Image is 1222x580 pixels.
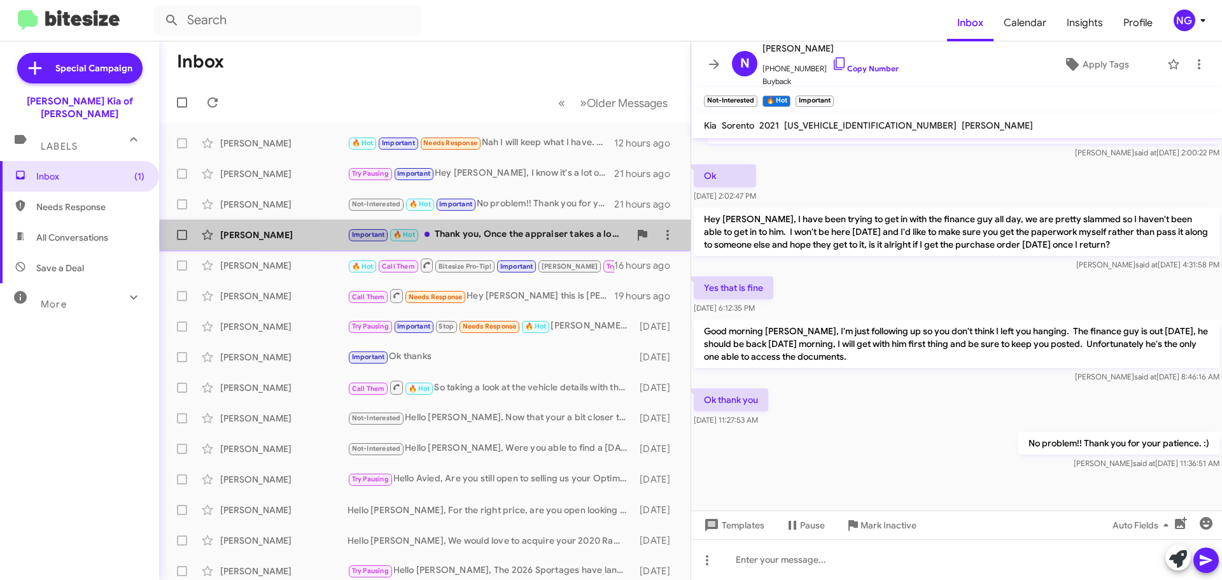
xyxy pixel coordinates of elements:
[348,227,629,242] div: Thank you, Once the appraiser takes a look at my entry I'll have [PERSON_NAME] your sales rep rea...
[542,262,598,271] span: [PERSON_NAME]
[633,565,680,577] div: [DATE]
[41,299,67,310] span: More
[558,95,565,111] span: «
[694,191,756,201] span: [DATE] 2:02:47 PM
[704,95,757,107] small: Not-Interested
[835,514,927,537] button: Mark Inactive
[947,4,994,41] a: Inbox
[800,514,825,537] span: Pause
[701,514,764,537] span: Templates
[500,262,533,271] span: Important
[1075,148,1219,157] span: [PERSON_NAME] [DATE] 2:00:22 PM
[762,75,899,88] span: Buyback
[1018,432,1219,455] p: No problem!! Thank you for your patience. :)
[348,411,633,425] div: Hello [PERSON_NAME], Now that your a bit closer to your lease end, would you consider an early up...
[41,141,78,152] span: Labels
[352,444,401,453] span: Not-Interested
[633,351,680,364] div: [DATE]
[348,350,633,364] div: Ok thanks
[1057,4,1113,41] span: Insights
[439,322,454,330] span: Stop
[220,137,348,150] div: [PERSON_NAME]
[439,200,472,208] span: Important
[614,198,680,211] div: 21 hours ago
[352,230,385,239] span: Important
[1113,4,1163,41] a: Profile
[694,415,758,425] span: [DATE] 11:27:53 AM
[551,90,675,116] nav: Page navigation example
[352,475,389,483] span: Try Pausing
[220,473,348,486] div: [PERSON_NAME]
[694,164,756,187] p: Ok
[220,381,348,394] div: [PERSON_NAME]
[614,137,680,150] div: 12 hours ago
[382,262,415,271] span: Call Them
[352,414,401,422] span: Not-Interested
[614,290,680,302] div: 19 hours ago
[607,262,643,271] span: Try Pausing
[1083,53,1129,76] span: Apply Tags
[423,139,477,147] span: Needs Response
[348,197,614,211] div: No problem!! Thank you for your patience. :)
[1134,372,1156,381] span: said at
[994,4,1057,41] a: Calendar
[348,288,614,304] div: Hey [PERSON_NAME] this is [PERSON_NAME] we spoke the other day can u call me at [PHONE_NUMBER]
[348,563,633,578] div: Hello [PERSON_NAME], The 2026 Sportages have landed! I took a look at your current Sportage, it l...
[220,229,348,241] div: [PERSON_NAME]
[348,257,614,273] div: Cool, just keep me posted
[1135,260,1158,269] span: said at
[348,136,614,150] div: Nah I will keep what I have. Thank you.
[352,322,389,330] span: Try Pausing
[740,53,750,74] span: N
[348,534,633,547] div: Hello [PERSON_NAME], We would love to acquire your 2020 Ram 1500 for our pre owned lot. For the r...
[1075,372,1219,381] span: [PERSON_NAME] [DATE] 8:46:16 AM
[1076,260,1219,269] span: [PERSON_NAME] [DATE] 4:31:58 PM
[722,120,754,131] span: Sorento
[17,53,143,83] a: Special Campaign
[352,353,385,361] span: Important
[220,504,348,516] div: [PERSON_NAME]
[348,166,614,181] div: Hey [PERSON_NAME], I know it's a lot of vehicles to sift through, but were you able to find a veh...
[220,259,348,272] div: [PERSON_NAME]
[36,170,144,183] span: Inbox
[397,169,430,178] span: Important
[154,5,421,36] input: Search
[348,319,633,334] div: [PERSON_NAME] we will be at [GEOGRAPHIC_DATA] around 10am
[633,381,680,394] div: [DATE]
[177,52,224,72] h1: Inbox
[704,120,717,131] span: Kia
[1030,53,1161,76] button: Apply Tags
[36,231,108,244] span: All Conversations
[409,200,431,208] span: 🔥 Hot
[397,322,430,330] span: Important
[220,412,348,425] div: [PERSON_NAME]
[762,41,899,56] span: [PERSON_NAME]
[633,504,680,516] div: [DATE]
[352,567,389,575] span: Try Pausing
[36,262,84,274] span: Save a Deal
[1102,514,1184,537] button: Auto Fields
[860,514,916,537] span: Mark Inactive
[220,565,348,577] div: [PERSON_NAME]
[633,412,680,425] div: [DATE]
[551,90,573,116] button: Previous
[348,441,633,456] div: Hello [PERSON_NAME], Were you able to find a [DATE] that fit your needs?
[614,167,680,180] div: 21 hours ago
[580,95,587,111] span: »
[1134,148,1156,157] span: said at
[220,320,348,333] div: [PERSON_NAME]
[352,169,389,178] span: Try Pausing
[762,95,790,107] small: 🔥 Hot
[694,276,773,299] p: Yes that is fine
[694,303,755,313] span: [DATE] 6:12:35 PM
[694,320,1219,368] p: Good morning [PERSON_NAME], I'm just following up so you don't think I left you hanging. The fina...
[348,379,633,395] div: So taking a look at the vehicle details with the appraiser, it looks like we would be able to tra...
[1133,458,1155,468] span: said at
[220,442,348,455] div: [PERSON_NAME]
[352,293,385,301] span: Call Them
[762,56,899,75] span: [PHONE_NUMBER]
[832,64,899,73] a: Copy Number
[352,200,401,208] span: Not-Interested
